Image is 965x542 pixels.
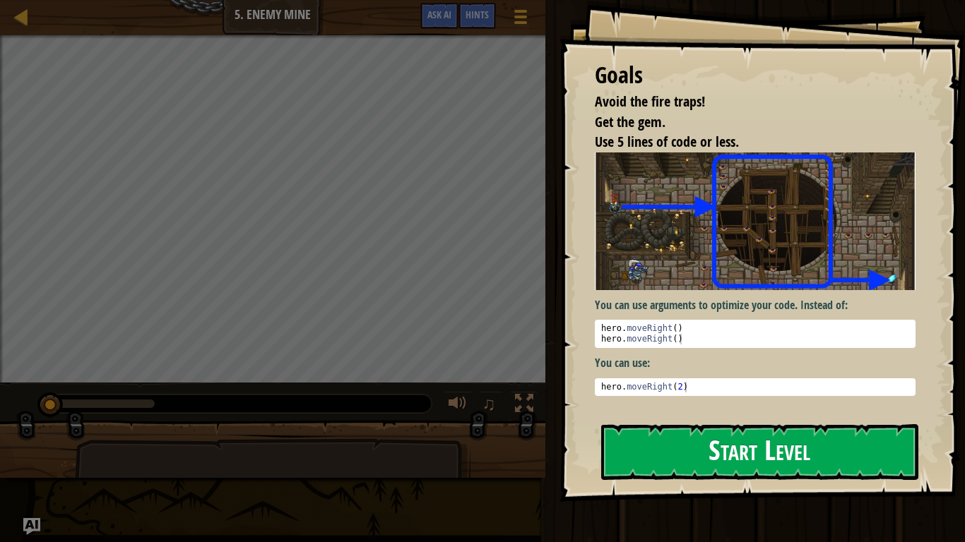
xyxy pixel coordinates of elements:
li: Avoid the fire traps! [577,92,912,112]
li: Get the gem. [577,112,912,133]
span: Ask AI [427,8,451,21]
span: Use 5 lines of code or less. [595,132,739,151]
img: Enemy mine [595,152,916,290]
span: Hints [466,8,489,21]
li: Use 5 lines of code or less. [577,132,912,152]
button: Ask AI [23,518,40,535]
button: Start Level [601,424,918,480]
span: Get the gem. [595,112,665,131]
button: Adjust volume [444,391,472,420]
div: Goals [595,59,916,92]
button: ♫ [479,391,503,420]
span: Avoid the fire traps! [595,92,705,111]
span: ♫ [482,393,496,414]
button: Show game menu [503,3,538,36]
p: You can use arguments to optimize your code. Instead of: [595,297,916,313]
button: Toggle fullscreen [510,391,538,420]
button: Ask AI [420,3,458,29]
p: You can use: [595,355,916,371]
